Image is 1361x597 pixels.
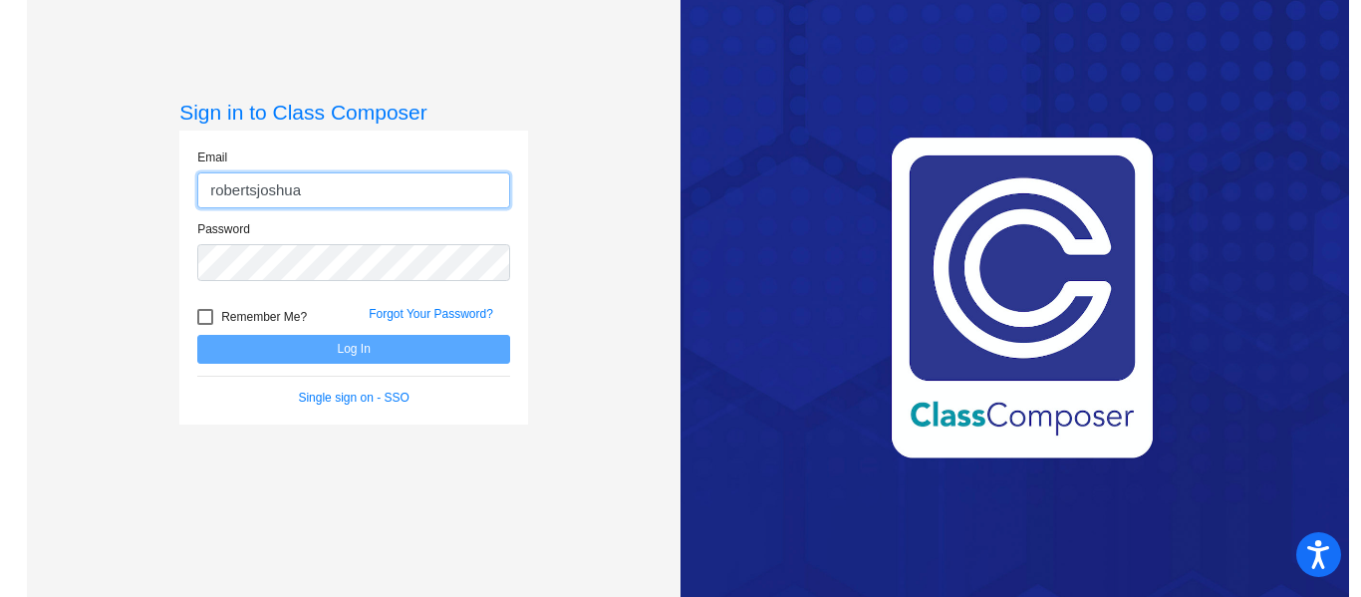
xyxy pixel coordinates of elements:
a: Single sign on - SSO [298,391,408,405]
a: Forgot Your Password? [369,307,493,321]
span: Remember Me? [221,305,307,329]
h3: Sign in to Class Composer [179,100,528,125]
label: Email [197,149,227,166]
label: Password [197,220,250,238]
button: Log In [197,335,510,364]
